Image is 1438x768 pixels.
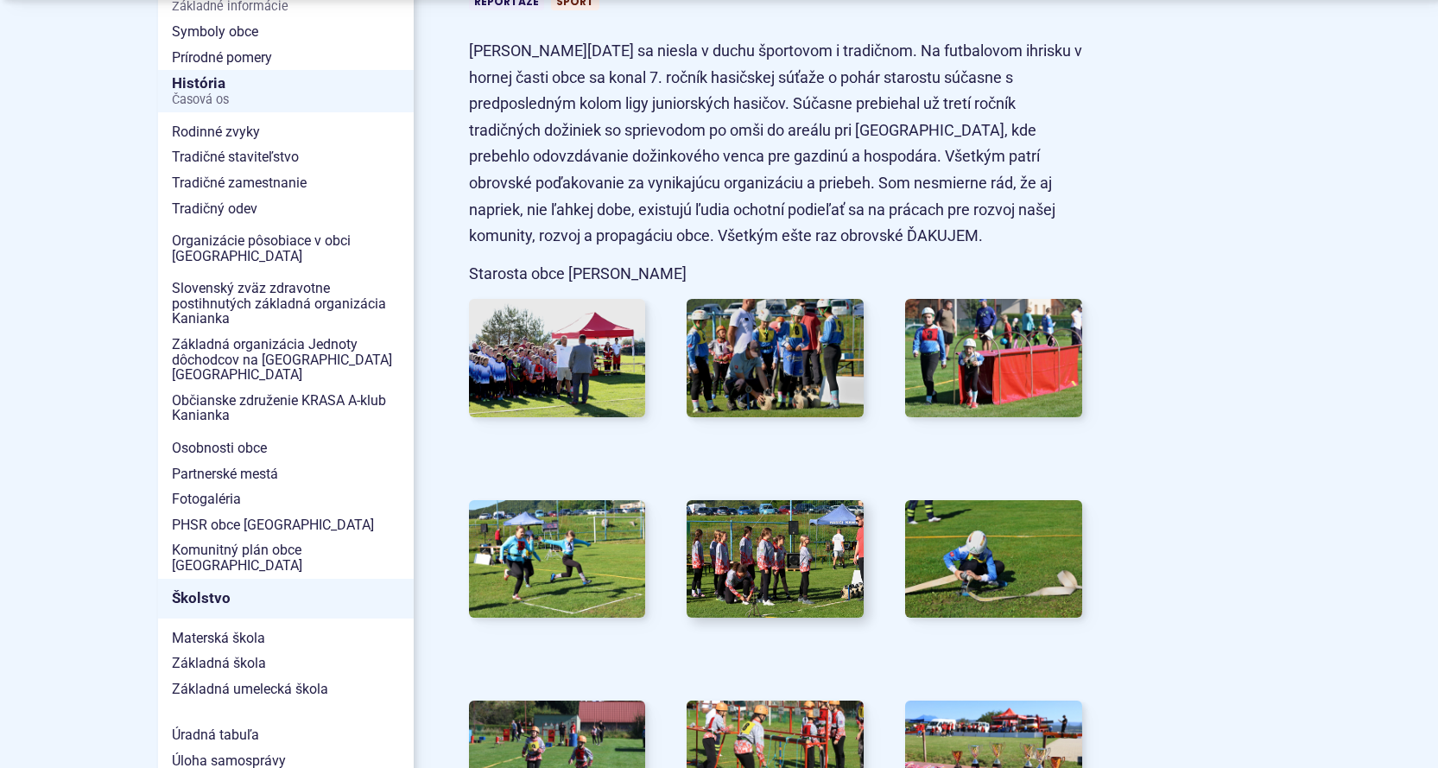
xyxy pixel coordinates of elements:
span: Občianske združenie KRASA A-klub Kanianka [172,388,400,428]
a: Tradičné staviteľstvo [158,144,414,170]
span: Základná umelecká škola [172,676,400,702]
span: Symboly obce [172,19,400,45]
span: Komunitný plán obce [GEOGRAPHIC_DATA] [172,537,400,578]
a: Komunitný plán obce [GEOGRAPHIC_DATA] [158,537,414,578]
span: Základná organizácia Jednoty dôchodcov na [GEOGRAPHIC_DATA] [GEOGRAPHIC_DATA] [172,332,400,388]
a: Slovenský zväz zdravotne postihnutých základná organizácia Kanianka [158,276,414,332]
span: Materská škola [172,625,400,651]
img: fotka [469,299,646,416]
img: fotka [905,299,1082,416]
p: Starosta obce [PERSON_NAME] [469,261,1082,288]
a: Základná škola [158,651,414,676]
span: Časová os [172,93,400,107]
span: Slovenský zväz zdravotne postihnutých základná organizácia Kanianka [172,276,400,332]
img: fotka [469,500,646,618]
span: Úradná tabuľa [172,722,400,748]
span: Tradičný odev [172,196,400,222]
a: Základná organizácia Jednoty dôchodcov na [GEOGRAPHIC_DATA] [GEOGRAPHIC_DATA] [158,332,414,388]
span: Tradičné staviteľstvo [172,144,400,170]
a: Tradičný odev [158,196,414,222]
span: Partnerské mestá [172,461,400,487]
a: Symboly obce [158,19,414,45]
span: Rodinné zvyky [172,119,400,145]
span: Základná škola [172,651,400,676]
a: Fotogaléria [158,486,414,512]
a: Partnerské mestá [158,461,414,487]
img: fotka [687,299,864,416]
a: Tradičné zamestnanie [158,170,414,196]
a: Rodinné zvyky [158,119,414,145]
span: Prírodné pomery [172,45,400,71]
a: Organizácie pôsobiace v obci [GEOGRAPHIC_DATA] [158,228,414,269]
a: Úradná tabuľa [158,722,414,748]
span: Organizácie pôsobiace v obci [GEOGRAPHIC_DATA] [172,228,400,269]
span: PHSR obce [GEOGRAPHIC_DATA] [172,512,400,538]
span: Osobnosti obce [172,435,400,461]
a: Občianske združenie KRASA A-klub Kanianka [158,388,414,428]
span: Tradičné zamestnanie [172,170,400,196]
span: História [172,70,400,112]
a: Základná umelecká škola [158,676,414,702]
a: Materská škola [158,625,414,651]
span: Fotogaléria [172,486,400,512]
a: HistóriaČasová os [158,70,414,112]
a: Osobnosti obce [158,435,414,461]
a: PHSR obce [GEOGRAPHIC_DATA] [158,512,414,538]
a: Školstvo [158,579,414,619]
img: fotka [905,500,1082,618]
span: Školstvo [172,585,400,612]
a: Prírodné pomery [158,45,414,71]
img: fotka [678,494,872,624]
p: [PERSON_NAME][DATE] sa niesla v duchu športovom i tradičnom. Na futbalovom ihrisku v hornej časti... [469,38,1082,250]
